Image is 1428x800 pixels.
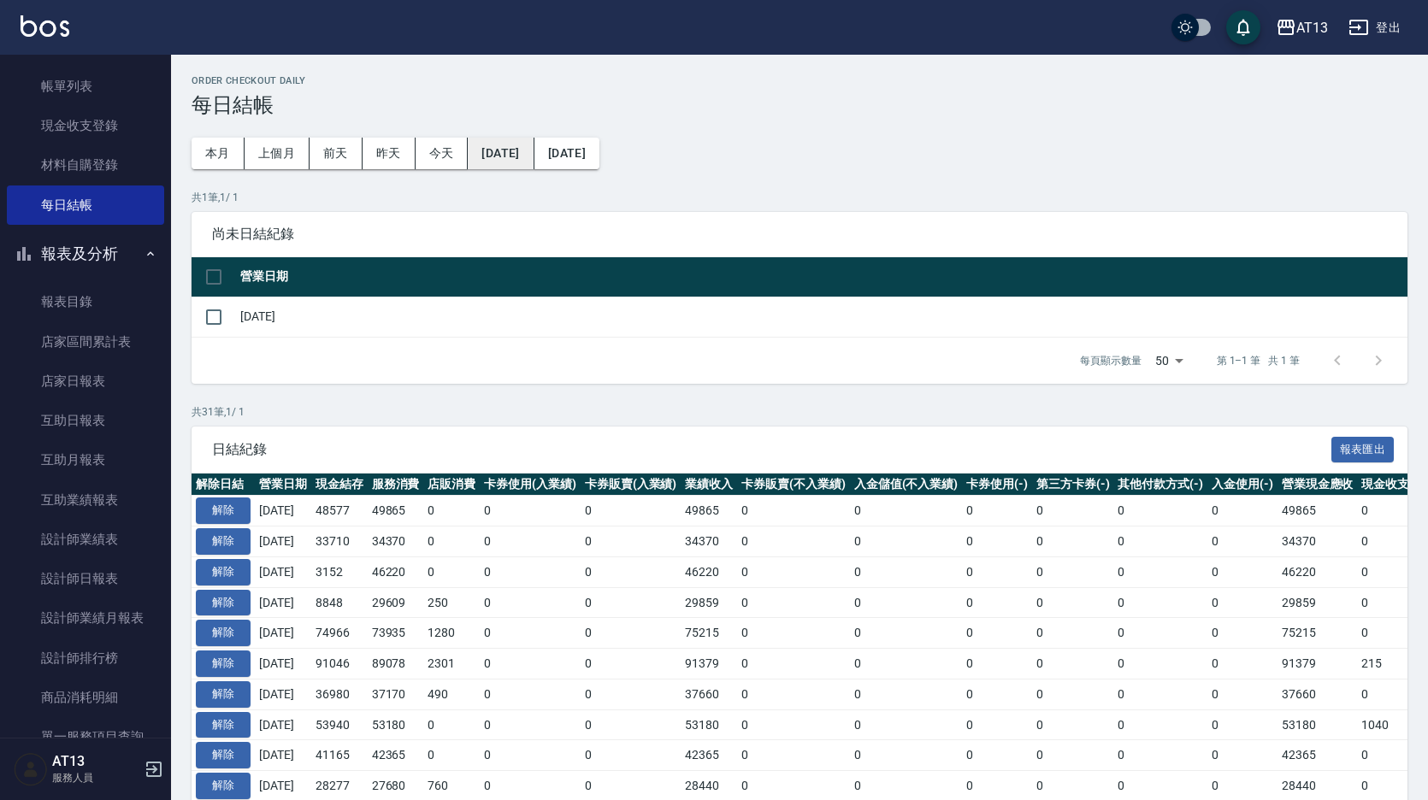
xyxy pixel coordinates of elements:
[850,587,963,618] td: 0
[962,740,1032,771] td: 0
[368,679,424,709] td: 37170
[236,297,1407,337] td: [DATE]
[737,556,850,587] td: 0
[581,496,682,526] td: 0
[363,138,416,169] button: 昨天
[1207,496,1278,526] td: 0
[962,496,1032,526] td: 0
[196,712,251,738] button: 解除
[423,740,480,771] td: 0
[1032,679,1114,709] td: 0
[1113,679,1207,709] td: 0
[311,526,368,557] td: 33710
[1278,618,1358,649] td: 75215
[245,138,310,169] button: 上個月
[7,440,164,479] a: 互助月報表
[311,679,368,709] td: 36980
[1032,474,1114,496] th: 第三方卡券(-)
[850,556,963,587] td: 0
[534,138,599,169] button: [DATE]
[255,556,311,587] td: [DATE]
[192,404,1407,420] p: 共 31 筆, 1 / 1
[1278,587,1358,618] td: 29859
[480,649,581,679] td: 0
[480,740,581,771] td: 0
[7,67,164,106] a: 帳單列表
[737,679,850,709] td: 0
[192,190,1407,205] p: 共 1 筆, 1 / 1
[581,556,682,587] td: 0
[196,650,251,677] button: 解除
[311,496,368,526] td: 48577
[962,618,1032,649] td: 0
[1207,587,1278,618] td: 0
[581,526,682,557] td: 0
[7,638,164,678] a: 設計師排行榜
[681,587,737,618] td: 29859
[7,145,164,185] a: 材料自購登錄
[52,753,139,770] h5: AT13
[14,752,48,786] img: Person
[1032,649,1114,679] td: 0
[1113,587,1207,618] td: 0
[423,474,480,496] th: 店販消費
[1113,649,1207,679] td: 0
[196,620,251,646] button: 解除
[1113,474,1207,496] th: 其他付款方式(-)
[423,587,480,618] td: 250
[255,526,311,557] td: [DATE]
[681,526,737,557] td: 34370
[7,559,164,598] a: 設計師日報表
[1331,437,1395,463] button: 報表匯出
[962,679,1032,709] td: 0
[480,618,581,649] td: 0
[737,740,850,771] td: 0
[581,618,682,649] td: 0
[737,618,850,649] td: 0
[1113,526,1207,557] td: 0
[1342,12,1407,44] button: 登出
[1148,338,1189,384] div: 50
[480,526,581,557] td: 0
[1269,10,1335,45] button: AT13
[1113,709,1207,740] td: 0
[850,618,963,649] td: 0
[255,618,311,649] td: [DATE]
[737,649,850,679] td: 0
[1113,618,1207,649] td: 0
[7,322,164,362] a: 店家區間累計表
[1113,740,1207,771] td: 0
[850,740,963,771] td: 0
[1032,587,1114,618] td: 0
[212,226,1387,243] span: 尚未日結紀錄
[581,474,682,496] th: 卡券販賣(入業績)
[681,556,737,587] td: 46220
[1278,474,1358,496] th: 營業現金應收
[368,649,424,679] td: 89078
[7,362,164,401] a: 店家日報表
[311,587,368,618] td: 8848
[1207,526,1278,557] td: 0
[480,679,581,709] td: 0
[850,709,963,740] td: 0
[1032,740,1114,771] td: 0
[311,618,368,649] td: 74966
[962,556,1032,587] td: 0
[255,679,311,709] td: [DATE]
[681,474,737,496] th: 業績收入
[1113,496,1207,526] td: 0
[1217,353,1300,368] p: 第 1–1 筆 共 1 筆
[1032,526,1114,557] td: 0
[423,556,480,587] td: 0
[21,15,69,37] img: Logo
[1278,740,1358,771] td: 42365
[1032,618,1114,649] td: 0
[212,441,1331,458] span: 日結紀錄
[468,138,534,169] button: [DATE]
[196,559,251,585] button: 解除
[480,474,581,496] th: 卡券使用(入業績)
[681,496,737,526] td: 49865
[7,282,164,321] a: 報表目錄
[196,528,251,555] button: 解除
[737,709,850,740] td: 0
